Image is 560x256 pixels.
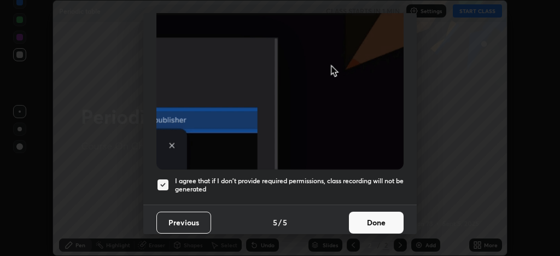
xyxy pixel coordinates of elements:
[156,212,211,234] button: Previous
[273,217,277,228] h4: 5
[278,217,282,228] h4: /
[283,217,287,228] h4: 5
[349,212,404,234] button: Done
[175,177,404,194] h5: I agree that if I don't provide required permissions, class recording will not be generated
